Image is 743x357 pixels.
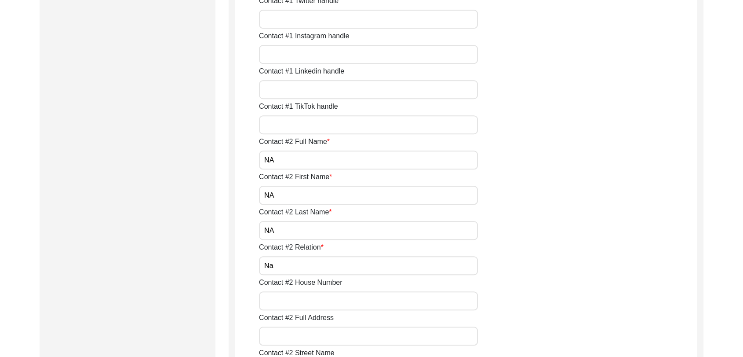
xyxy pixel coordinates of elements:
[259,172,332,182] label: Contact #2 First Name
[259,207,331,217] label: Contact #2 Last Name
[259,31,349,41] label: Contact #1 Instagram handle
[259,136,330,147] label: Contact #2 Full Name
[259,313,334,323] label: Contact #2 Full Address
[259,66,344,77] label: Contact #1 Linkedin handle
[259,101,338,112] label: Contact #1 TikTok handle
[259,277,342,288] label: Contact #2 House Number
[259,242,324,253] label: Contact #2 Relation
